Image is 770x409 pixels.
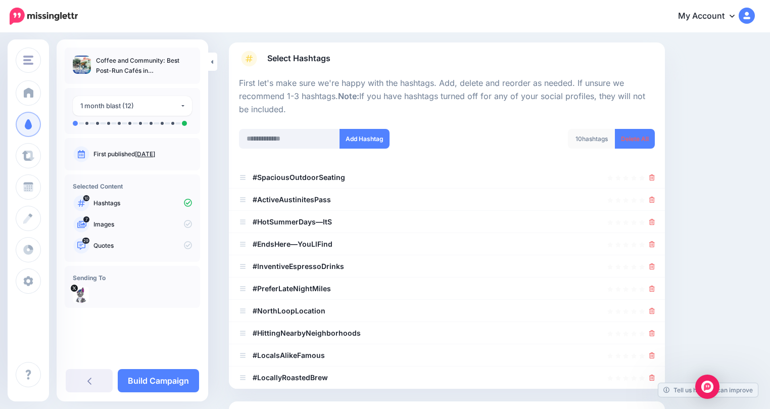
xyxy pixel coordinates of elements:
div: Select Hashtags [239,77,655,389]
b: #ActiveAustinitesPass [253,195,331,204]
h4: Sending To [73,274,192,282]
b: #PreferLateNightMiles [253,284,331,293]
p: First published [93,150,192,159]
li: A post will be sent on day 30 [182,121,187,126]
img: 91a59955faebffccc24bb2ccec5fbd66_thumb.jpg [73,56,91,74]
li: A post will be sent on day 25 [161,122,164,125]
div: 1 month blast (12) [80,100,180,112]
div: hashtags [568,129,615,149]
span: 29 [82,238,89,244]
li: A post will be sent on day 11 [118,122,121,125]
b: #HittingNearbyNeighborhoods [253,329,361,337]
li: A post will be sent on day 8 [107,122,110,125]
span: 7 [83,216,89,222]
div: Open Intercom Messenger [695,375,719,399]
button: 1 month blast (12) [73,96,192,116]
p: Hashtags [93,199,192,208]
img: Missinglettr [10,8,78,25]
li: A post will be sent on day 5 [96,122,99,125]
li: A post will be sent on day 14 [128,122,131,125]
button: Add Hashtag [340,129,390,149]
b: #InventiveEspressoDrinks [253,262,344,270]
p: First let's make sure we're happy with the hashtags. Add, delete and reorder as needed. If unsure... [239,77,655,116]
b: #SpaciousOutdoorSeating [253,173,345,181]
a: Delete All [615,129,655,149]
b: #NorthLoopLocation [253,306,325,315]
li: A post will be sent on day 0 [73,121,78,126]
li: A post will be sent on day 28 [171,122,174,125]
img: menu.png [23,56,33,65]
p: Images [93,220,192,229]
a: Select Hashtags [239,51,655,77]
a: Tell us how we can improve [658,383,758,397]
span: 10 [83,195,89,201]
b: Note: [338,91,359,101]
li: A post will be sent on day 2 [85,122,88,125]
a: [DATE] [135,150,155,158]
b: #EndsHere—YouLlFind [253,240,332,248]
p: Coffee and Community: Best Post-Run Cafés in [GEOGRAPHIC_DATA] [96,56,192,76]
li: A post will be sent on day 17 [139,122,142,125]
b: #HotSummerDays—ItS [253,217,332,226]
li: A post will be sent on day 21 [150,122,153,125]
span: 10 [575,135,582,143]
p: Quotes [93,241,192,250]
b: #LocalsAlikeFamous [253,351,325,359]
h4: Selected Content [73,183,192,190]
b: #LocallyRoastedBrew [253,373,328,382]
img: EyvccXKq-48374.jpg [73,287,89,303]
a: My Account [668,4,755,29]
span: Select Hashtags [267,52,330,65]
